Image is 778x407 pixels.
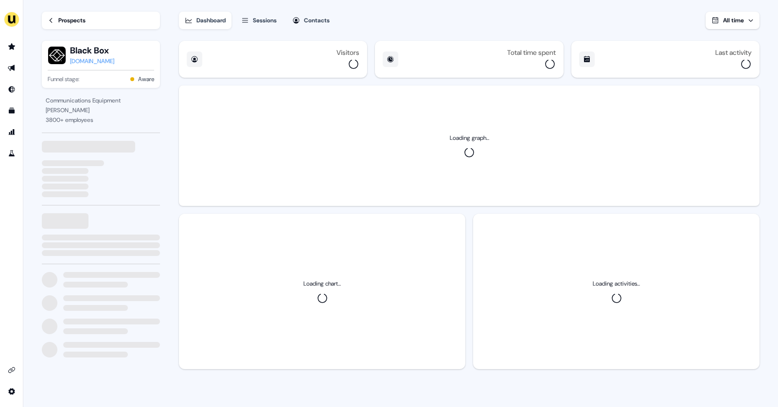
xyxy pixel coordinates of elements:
[4,82,19,97] a: Go to Inbound
[70,56,114,66] a: [DOMAIN_NAME]
[593,279,640,288] div: Loading activities...
[715,49,752,56] div: Last activity
[46,115,156,125] div: 3800 + employees
[42,12,160,29] a: Prospects
[450,133,489,143] div: Loading graph...
[507,49,556,56] div: Total time spent
[46,105,156,115] div: [PERSON_NAME]
[70,45,114,56] button: Black Box
[196,16,226,25] div: Dashboard
[706,12,760,29] button: All time
[304,16,330,25] div: Contacts
[303,279,341,288] div: Loading chart...
[46,96,156,105] div: Communications Equipment
[4,39,19,54] a: Go to prospects
[48,74,79,84] span: Funnel stage:
[253,16,277,25] div: Sessions
[723,17,744,24] span: All time
[286,12,336,29] button: Contacts
[4,362,19,378] a: Go to integrations
[4,103,19,119] a: Go to templates
[179,12,231,29] button: Dashboard
[4,146,19,161] a: Go to experiments
[4,384,19,399] a: Go to integrations
[235,12,283,29] button: Sessions
[4,124,19,140] a: Go to attribution
[4,60,19,76] a: Go to outbound experience
[58,16,86,25] div: Prospects
[336,49,359,56] div: Visitors
[138,74,154,84] button: Aware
